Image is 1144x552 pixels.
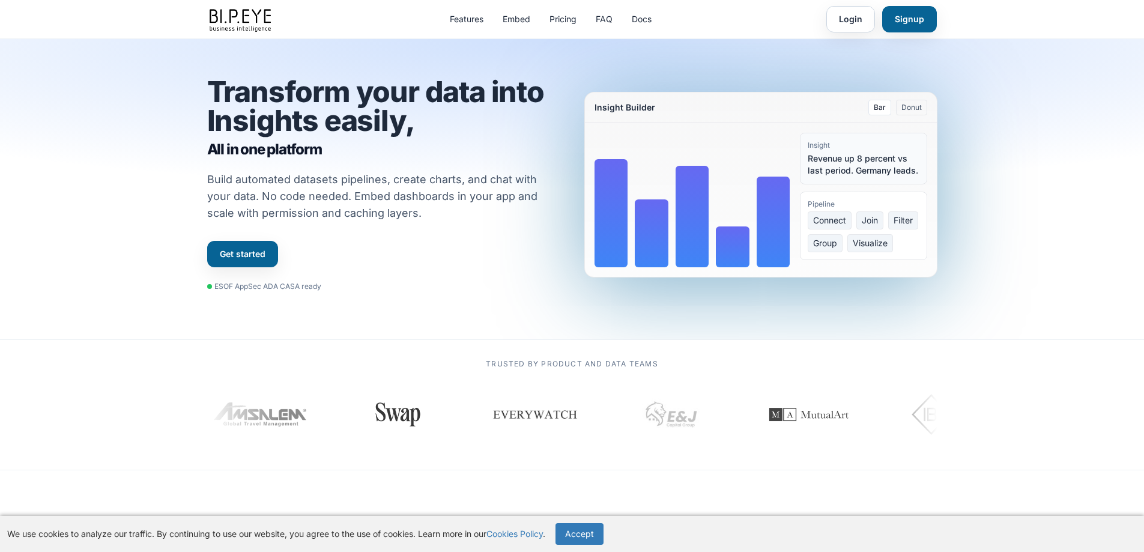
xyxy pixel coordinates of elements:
[912,390,979,438] img: IBI
[808,141,919,150] div: Insight
[207,140,560,159] span: All in one platform
[503,13,530,25] a: Embed
[555,523,604,545] button: Accept
[808,199,919,209] div: Pipeline
[808,153,919,177] div: Revenue up 8 percent vs last period. Germany leads.
[856,211,883,229] span: Join
[549,13,577,25] a: Pricing
[207,359,937,369] p: Trusted by product and data teams
[868,100,891,115] button: Bar
[492,396,578,432] img: Everywatch
[847,234,893,252] span: Visualize
[595,133,790,267] div: Bar chart
[808,211,852,229] span: Connect
[596,13,613,25] a: FAQ
[755,384,863,444] img: MutualArt
[7,528,545,540] p: We use cookies to analyze our traffic. By continuing to use our website, you agree to the use of ...
[207,6,276,33] img: bipeye-logo
[450,13,483,25] a: Features
[888,211,918,229] span: Filter
[214,402,309,426] img: Amsalem
[207,282,321,291] div: ESOF AppSec ADA CASA ready
[207,171,553,222] p: Build automated datasets pipelines, create charts, and chat with your data. No code needed. Embed...
[896,100,927,115] button: Donut
[642,384,702,444] img: EJ Capital
[808,234,843,252] span: Group
[207,241,278,267] a: Get started
[486,529,543,539] a: Cookies Policy
[207,77,560,159] h1: Transform your data into Insights easily,
[595,102,655,114] div: Insight Builder
[370,402,426,426] img: Swap
[826,6,875,32] a: Login
[632,13,652,25] a: Docs
[882,6,937,32] a: Signup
